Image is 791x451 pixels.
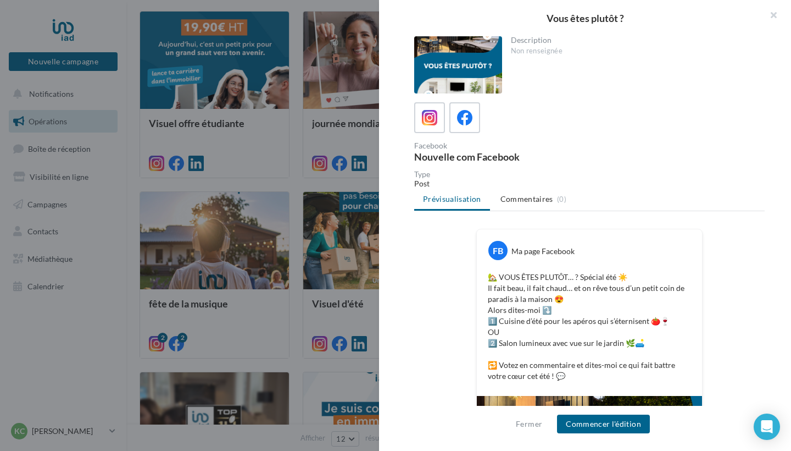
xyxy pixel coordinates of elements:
div: Ma page Facebook [511,246,575,257]
div: Vous êtes plutôt ? [397,13,773,23]
div: Description [511,36,756,44]
div: Type [414,170,765,178]
div: Non renseignée [511,46,756,56]
span: Commentaires [500,194,553,205]
div: Post [414,178,765,189]
div: Facebook [414,142,585,150]
button: Fermer [511,417,547,431]
div: Open Intercom Messenger [754,414,780,440]
div: FB [488,241,508,260]
span: (0) [557,195,566,204]
div: Nouvelle com Facebook [414,152,585,162]
p: 🏡 VOUS ÊTES PLUTÔT… ? Spécial été ☀️ Il fait beau, il fait chaud… et on rêve tous d’un petit coin... [488,272,691,382]
button: Commencer l'édition [557,415,650,433]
